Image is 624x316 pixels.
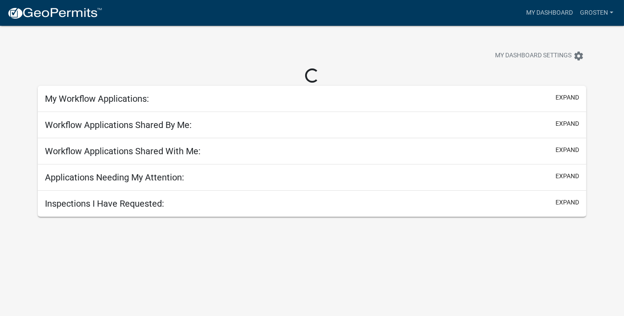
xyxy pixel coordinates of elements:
button: expand [556,145,579,155]
button: expand [556,93,579,102]
h5: Workflow Applications Shared With Me: [45,146,201,156]
button: expand [556,198,579,207]
h5: Applications Needing My Attention: [45,172,184,183]
span: My Dashboard Settings [495,51,572,61]
button: expand [556,172,579,181]
h5: My Workflow Applications: [45,93,149,104]
i: settings [573,51,584,61]
h5: Workflow Applications Shared By Me: [45,120,192,130]
h5: Inspections I Have Requested: [45,198,164,209]
a: grosten [576,4,617,21]
button: My Dashboard Settingssettings [488,47,591,64]
button: expand [556,119,579,128]
a: My Dashboard [523,4,576,21]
